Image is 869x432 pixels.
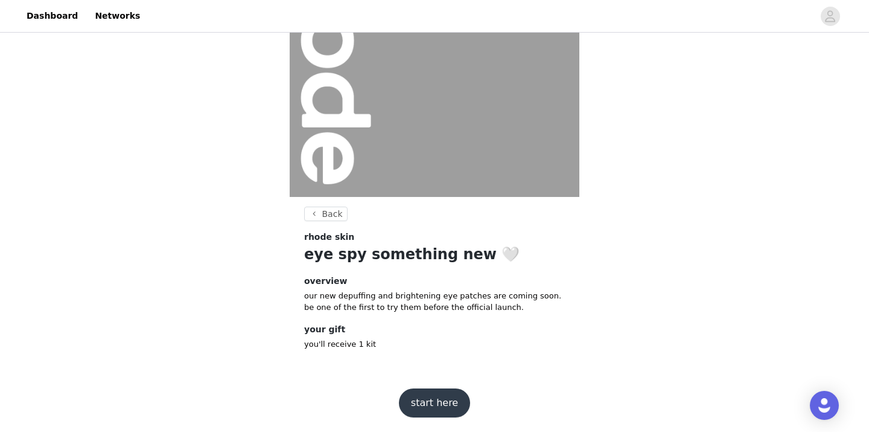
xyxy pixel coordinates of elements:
[304,275,565,288] h4: overview
[19,2,85,30] a: Dashboard
[304,231,354,243] span: rhode skin
[304,207,348,221] button: Back
[824,7,836,26] div: avatar
[304,338,565,350] p: you'll receive 1 kit
[304,323,565,336] h4: your gift
[304,243,565,265] h1: eye spy something new 🤍
[304,290,565,314] p: our new depuffing and brightening eye patches are coming soon. be one of the first to try them be...
[399,388,470,417] button: start here
[810,391,839,420] div: Open Intercom Messenger
[88,2,147,30] a: Networks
